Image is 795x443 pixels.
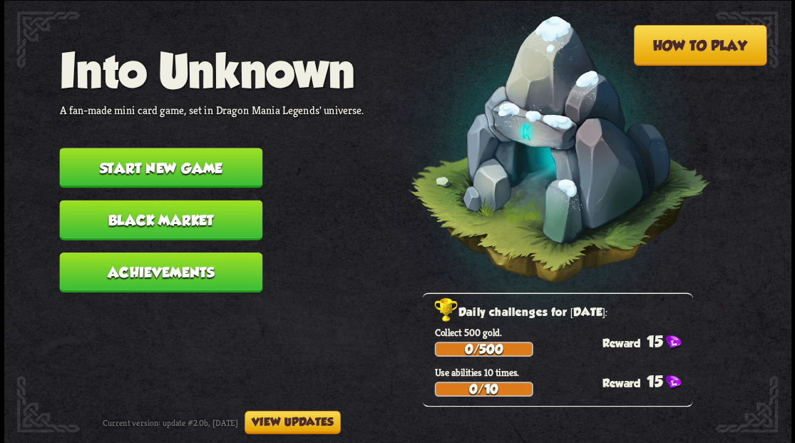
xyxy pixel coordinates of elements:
[633,25,766,66] button: How to play
[602,372,693,389] div: 15
[436,342,532,355] div: 0/500
[245,410,341,434] button: View updates
[59,253,262,292] button: Achievements
[59,103,364,117] p: A fan-made mini card game, set in Dragon Mania Legends' universe.
[434,325,692,338] p: Collect 500 gold.
[59,200,262,240] button: Black Market
[602,332,693,350] div: 15
[59,148,262,188] button: Start new game
[434,302,692,322] h2: Daily challenges for [DATE]:
[59,43,364,96] h1: Into Unknown
[434,297,458,322] img: Golden_Trophy_Icon.png
[436,382,532,394] div: 0/10
[103,410,341,434] div: Current version: update #2.0b, [DATE]
[434,365,692,378] p: Use abilities 10 times.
